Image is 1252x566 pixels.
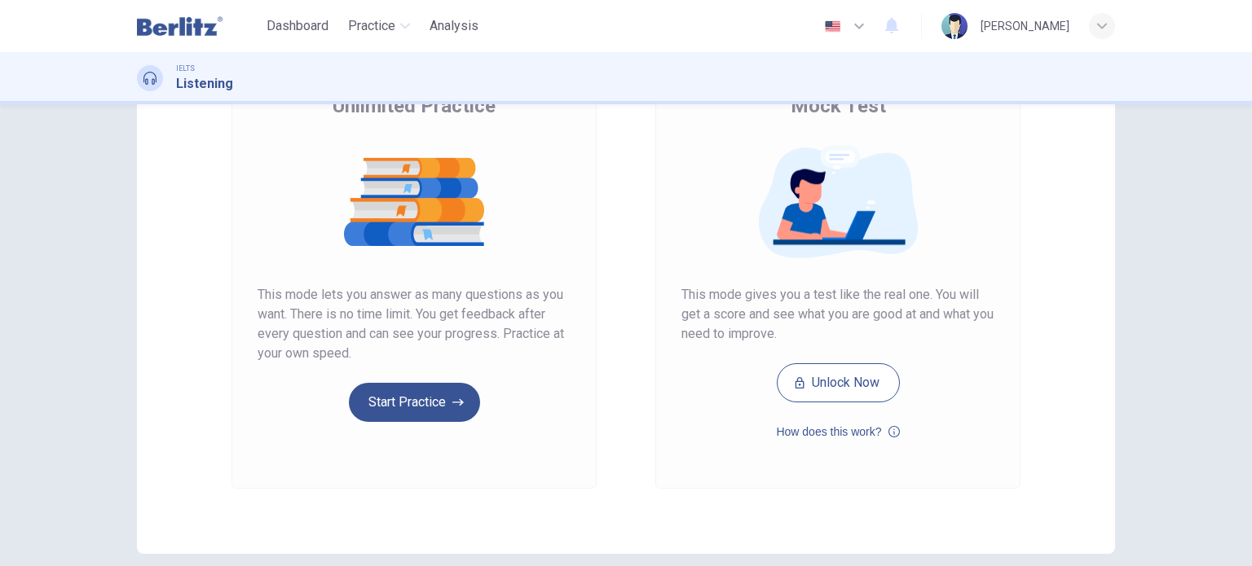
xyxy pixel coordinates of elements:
[176,74,233,94] h1: Listening
[333,93,496,119] span: Unlimited Practice
[941,13,968,39] img: Profile picture
[981,16,1069,36] div: [PERSON_NAME]
[349,383,480,422] button: Start Practice
[791,93,886,119] span: Mock Test
[258,285,571,363] span: This mode lets you answer as many questions as you want. There is no time limit. You get feedback...
[430,16,478,36] span: Analysis
[423,11,485,41] button: Analysis
[267,16,328,36] span: Dashboard
[342,11,417,41] button: Practice
[776,422,899,441] button: How does this work?
[137,10,223,42] img: Berlitz Latam logo
[176,63,195,74] span: IELTS
[777,363,900,402] button: Unlock Now
[260,11,335,41] button: Dashboard
[348,16,395,36] span: Practice
[681,285,994,344] span: This mode gives you a test like the real one. You will get a score and see what you are good at a...
[137,10,260,42] a: Berlitz Latam logo
[822,20,843,33] img: en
